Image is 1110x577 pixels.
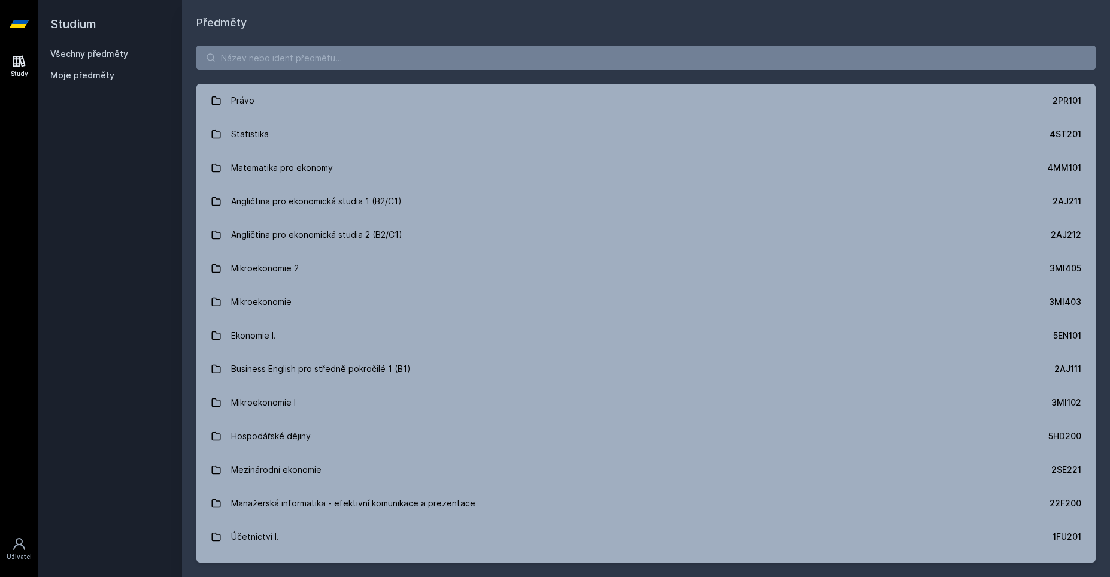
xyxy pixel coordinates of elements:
[1054,363,1081,375] div: 2AJ111
[231,156,333,180] div: Matematika pro ekonomy
[1051,229,1081,241] div: 2AJ212
[1053,531,1081,543] div: 1FU201
[196,285,1096,319] a: Mikroekonomie 3MI403
[50,70,114,81] span: Moje předměty
[231,122,269,146] div: Statistika
[231,525,279,549] div: Účetnictví I.
[2,48,36,84] a: Study
[196,46,1096,70] input: Název nebo ident předmětu…
[196,319,1096,352] a: Ekonomie I. 5EN101
[1051,464,1081,476] div: 2SE221
[1050,497,1081,509] div: 22F200
[196,252,1096,285] a: Mikroekonomie 2 3MI405
[196,453,1096,487] a: Mezinárodní ekonomie 2SE221
[196,352,1096,386] a: Business English pro středně pokročilé 1 (B1) 2AJ111
[231,189,402,213] div: Angličtina pro ekonomická studia 1 (B2/C1)
[196,117,1096,151] a: Statistika 4ST201
[1048,430,1081,442] div: 5HD200
[231,391,296,415] div: Mikroekonomie I
[1049,296,1081,308] div: 3MI403
[1053,330,1081,342] div: 5EN101
[1051,397,1081,409] div: 3MI102
[196,419,1096,453] a: Hospodářské dějiny 5HD200
[1047,162,1081,174] div: 4MM101
[1053,195,1081,207] div: 2AJ211
[7,552,32,561] div: Uživatel
[231,491,475,515] div: Manažerská informatika - efektivní komunikace a prezentace
[1053,95,1081,107] div: 2PR101
[196,185,1096,218] a: Angličtina pro ekonomická studia 1 (B2/C1) 2AJ211
[1050,262,1081,274] div: 3MI405
[196,386,1096,419] a: Mikroekonomie I 3MI102
[2,531,36,567] a: Uživatel
[50,49,128,59] a: Všechny předměty
[231,324,276,348] div: Ekonomie I.
[196,14,1096,31] h1: Předměty
[1050,128,1081,140] div: 4ST201
[231,290,292,314] div: Mikroekonomie
[231,357,411,381] div: Business English pro středně pokročilé 1 (B1)
[196,84,1096,117] a: Právo 2PR101
[196,520,1096,554] a: Účetnictví I. 1FU201
[231,256,299,280] div: Mikroekonomie 2
[11,70,28,78] div: Study
[231,89,254,113] div: Právo
[196,151,1096,185] a: Matematika pro ekonomy 4MM101
[196,487,1096,520] a: Manažerská informatika - efektivní komunikace a prezentace 22F200
[231,458,322,482] div: Mezinárodní ekonomie
[231,223,402,247] div: Angličtina pro ekonomická studia 2 (B2/C1)
[196,218,1096,252] a: Angličtina pro ekonomická studia 2 (B2/C1) 2AJ212
[231,424,311,448] div: Hospodářské dějiny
